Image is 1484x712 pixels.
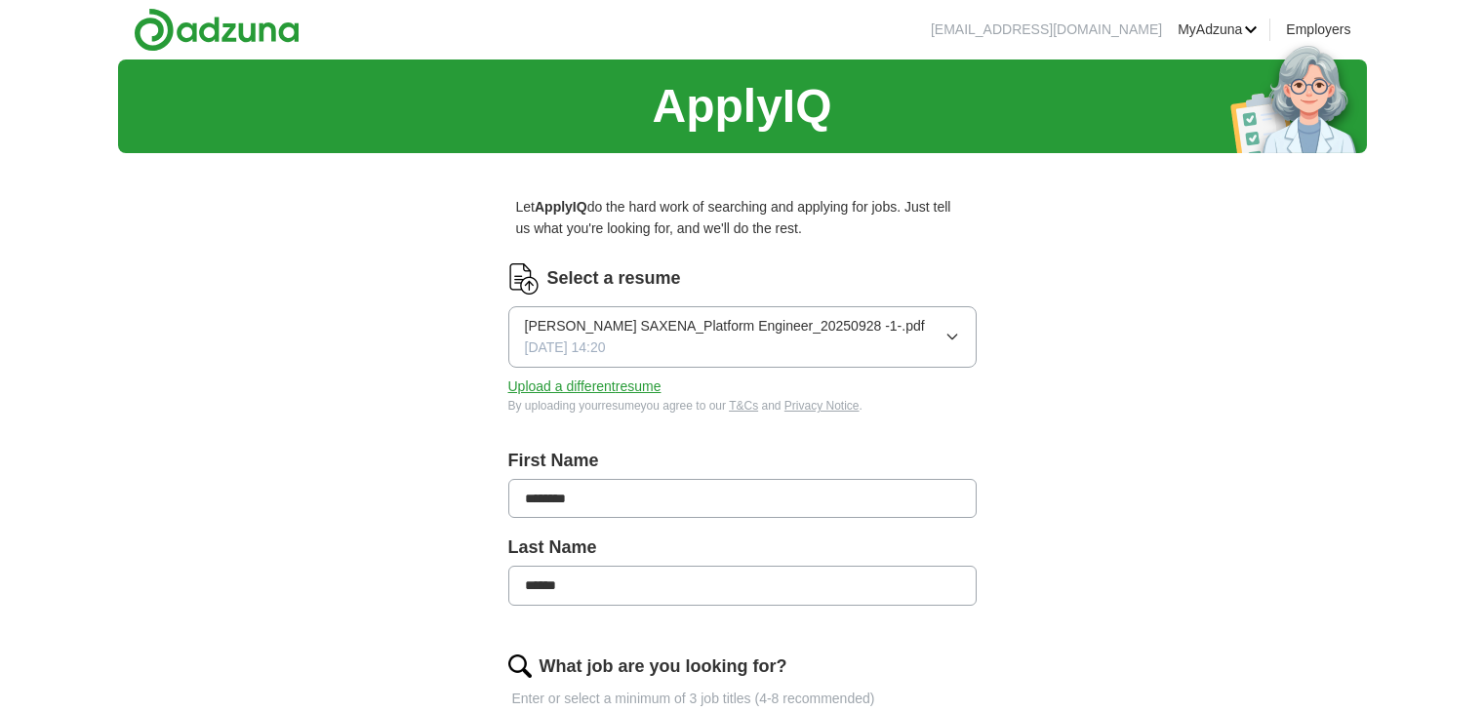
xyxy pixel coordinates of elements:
[508,376,662,397] button: Upload a differentresume
[525,315,925,336] span: [PERSON_NAME] SAXENA_Platform Engineer_20250928 -1-.pdf
[1286,19,1350,40] a: Employers
[508,447,977,475] label: First Name
[508,188,977,248] p: Let do the hard work of searching and applying for jobs. Just tell us what you're looking for, an...
[547,264,681,293] label: Select a resume
[508,688,977,709] p: Enter or select a minimum of 3 job titles (4-8 recommended)
[652,69,831,144] h1: ApplyIQ
[508,654,532,678] img: search.png
[729,399,758,413] a: T&Cs
[508,397,977,415] div: By uploading your resume you agree to our and .
[784,399,860,413] a: Privacy Notice
[535,199,587,215] strong: ApplyIQ
[508,263,540,295] img: CV Icon
[508,306,977,368] button: [PERSON_NAME] SAXENA_Platform Engineer_20250928 -1-.pdf[DATE] 14:20
[1178,19,1258,40] a: MyAdzuna
[525,336,606,358] span: [DATE] 14:20
[540,653,787,681] label: What job are you looking for?
[134,8,300,52] img: Adzuna logo
[931,19,1162,40] li: [EMAIL_ADDRESS][DOMAIN_NAME]
[508,534,977,562] label: Last Name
